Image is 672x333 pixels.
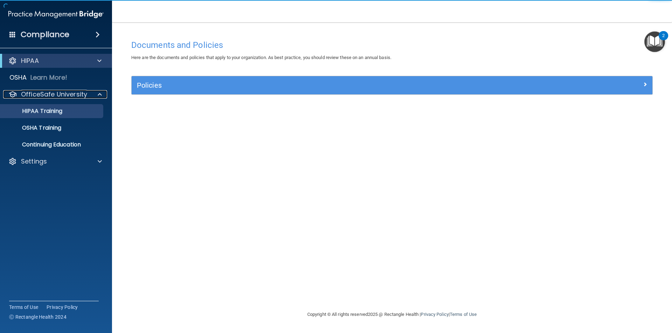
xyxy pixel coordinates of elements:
[662,36,665,45] div: 2
[264,303,520,326] div: Copyright © All rights reserved 2025 @ Rectangle Health | |
[8,7,104,21] img: PMB logo
[8,157,102,166] a: Settings
[21,157,47,166] p: Settings
[47,304,78,311] a: Privacy Policy
[21,57,39,65] p: HIPAA
[9,304,38,311] a: Terms of Use
[9,313,66,320] span: Ⓒ Rectangle Health 2024
[137,81,517,89] h5: Policies
[8,90,102,99] a: OfficeSafe University
[131,55,391,60] span: Here are the documents and policies that apply to your organization. As best practice, you should...
[450,312,477,317] a: Terms of Use
[551,283,664,311] iframe: Drift Widget Chat Controller
[131,41,653,50] h4: Documents and Policies
[5,124,61,131] p: OSHA Training
[644,31,665,52] button: Open Resource Center, 2 new notifications
[21,90,87,99] p: OfficeSafe University
[5,141,100,148] p: Continuing Education
[9,73,27,82] p: OSHA
[21,30,69,39] h4: Compliance
[137,80,647,91] a: Policies
[5,108,62,115] p: HIPAA Training
[8,57,101,65] a: HIPAA
[30,73,68,82] p: Learn More!
[421,312,448,317] a: Privacy Policy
